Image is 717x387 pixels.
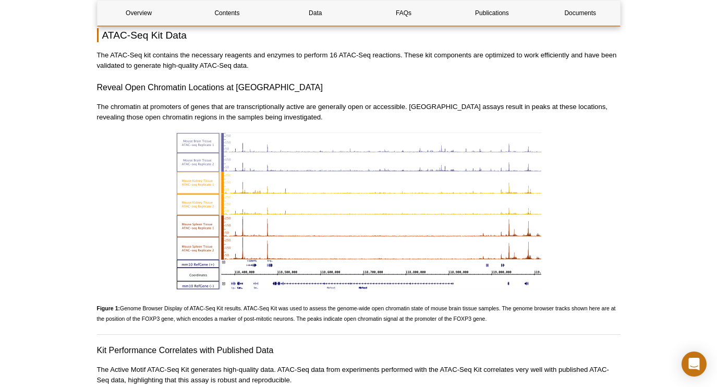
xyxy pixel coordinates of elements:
[97,50,621,71] p: The ATAC-Seq kit contains the necessary reagents and enzymes to perform 16 ATAC-Seq reactions. Th...
[176,132,541,289] img: ATAC-Seq Kit Genome Browser
[362,1,445,26] a: FAQs
[451,1,533,26] a: Publications
[97,344,621,357] h3: Kit Performance Correlates with Published Data
[97,365,621,385] p: The Active Motif ATAC-Seq Kit generates high-quality data. ATAC-Seq data from experiments perform...
[97,28,621,42] h2: ATAC-Seq Kit Data
[186,1,269,26] a: Contents
[274,1,357,26] a: Data
[97,305,616,322] span: Genome Browser Display of ATAC-Seq Kit results. ATAC-Seq Kit was used to assess the genome-wide o...
[682,352,707,377] div: Open Intercom Messenger
[98,1,180,26] a: Overview
[97,102,621,123] p: The chromatin at promoters of genes that are transcriptionally active are generally open or acces...
[97,81,621,94] h3: Reveal Open Chromatin Locations at [GEOGRAPHIC_DATA]
[97,305,120,311] strong: Figure 1:
[539,1,622,26] a: Documents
